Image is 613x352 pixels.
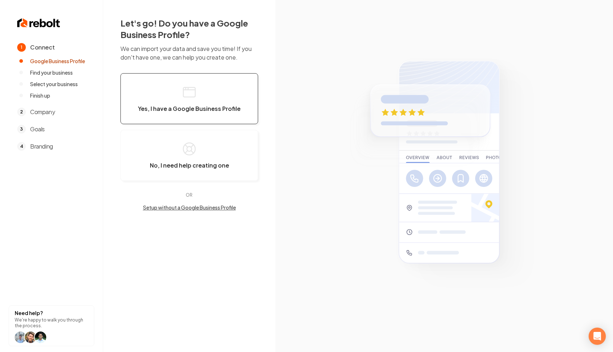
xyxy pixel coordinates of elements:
[30,43,54,52] span: Connect
[25,332,36,343] img: help icon Will
[150,162,229,169] span: No, I need help creating one
[120,204,258,211] button: Setup without a Google Business Profile
[30,125,45,133] span: Goals
[35,332,46,343] img: help icon arwin
[120,17,258,40] h2: Let's go! Do you have a Google Business Profile?
[120,73,258,124] button: Yes, I have a Google Business Profile
[30,80,78,88] span: Select your business
[17,17,60,29] img: Rebolt Logo
[589,328,606,345] div: Open Intercom Messenger
[120,44,258,62] p: We can import your data and save you time! If you don't have one, we can help you create one.
[120,192,258,198] p: OR
[30,69,73,76] span: Find your business
[17,142,26,151] span: 4
[15,317,88,329] p: We're happy to walk you through the process.
[30,142,53,151] span: Branding
[17,43,26,52] span: 1
[138,105,241,112] span: Yes, I have a Google Business Profile
[17,125,26,133] span: 3
[343,53,545,299] img: Google Business Profile
[15,332,26,343] img: help icon Will
[30,108,55,116] span: Company
[15,310,43,316] strong: Need help?
[9,305,94,346] button: Need help?We're happy to walk you through the process.help icon Willhelp icon Willhelp icon arwin
[17,108,26,116] span: 2
[120,130,258,181] button: No, I need help creating one
[30,92,50,99] span: Finish up
[30,57,85,65] span: Google Business Profile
